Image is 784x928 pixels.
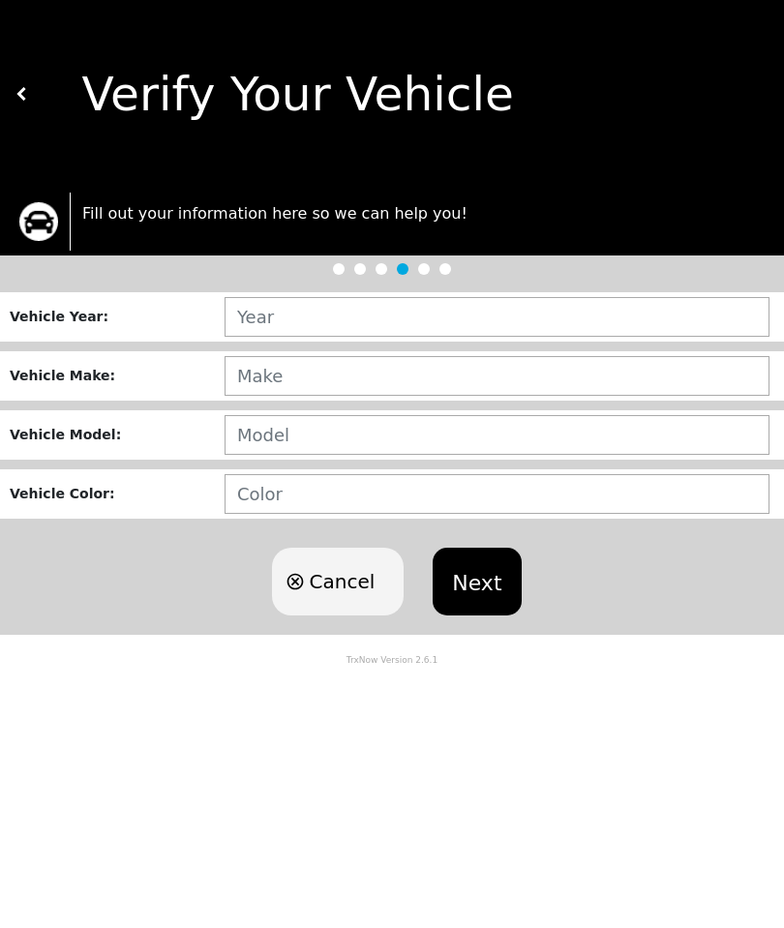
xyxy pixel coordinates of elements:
div: Vehicle Make : [10,366,225,386]
button: Next [433,548,521,615]
p: Fill out your information here so we can help you! [82,202,765,225]
div: Vehicle Color : [10,484,225,504]
input: Year [225,297,769,337]
span: Cancel [309,567,375,596]
div: Verify Your Vehicle [29,59,769,130]
input: Color [225,474,769,514]
input: Model [225,415,769,455]
button: Cancel [272,548,404,615]
input: Make [225,356,769,396]
img: white carat left [15,87,29,101]
div: Vehicle Year : [10,307,225,327]
img: trx now logo [19,202,58,241]
div: Vehicle Model : [10,425,225,445]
